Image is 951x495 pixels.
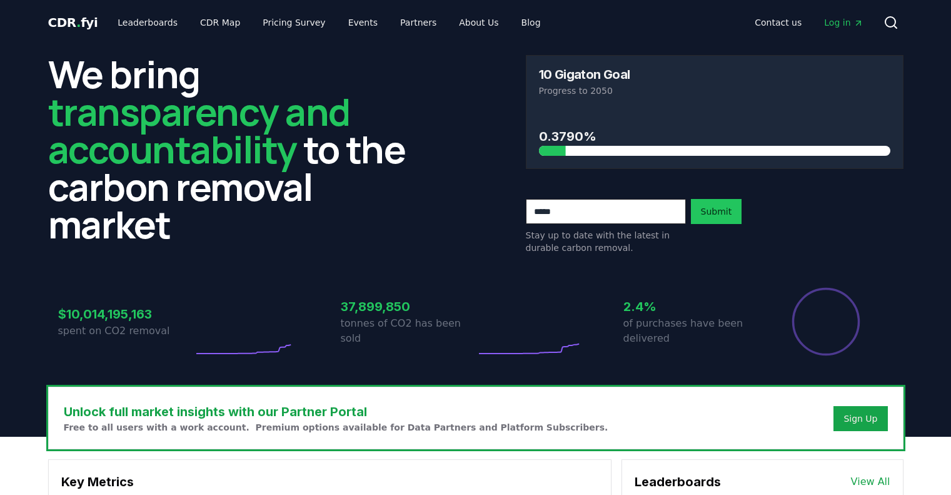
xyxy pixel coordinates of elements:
[190,11,250,34] a: CDR Map
[48,15,98,30] span: CDR fyi
[58,324,193,339] p: spent on CO2 removal
[539,84,890,97] p: Progress to 2050
[539,127,890,146] h3: 0.3790%
[108,11,188,34] a: Leaderboards
[635,472,721,491] h3: Leaderboards
[390,11,446,34] a: Partners
[539,68,630,81] h3: 10 Gigaton Goal
[341,297,476,316] h3: 37,899,850
[64,402,608,421] h3: Unlock full market insights with our Partner Portal
[851,474,890,489] a: View All
[814,11,873,34] a: Log in
[745,11,873,34] nav: Main
[48,14,98,31] a: CDR.fyi
[48,55,426,243] h2: We bring to the carbon removal market
[61,472,598,491] h3: Key Metrics
[833,406,887,431] button: Sign Up
[76,15,81,30] span: .
[526,229,686,254] p: Stay up to date with the latest in durable carbon removal.
[58,305,193,324] h3: $10,014,195,163
[843,412,877,425] a: Sign Up
[64,421,608,434] p: Free to all users with a work account. Premium options available for Data Partners and Platform S...
[691,199,742,224] button: Submit
[253,11,335,34] a: Pricing Survey
[108,11,550,34] nav: Main
[623,316,758,346] p: of purchases have been delivered
[791,287,861,357] div: Percentage of sales delivered
[623,297,758,316] h3: 2.4%
[338,11,388,34] a: Events
[745,11,812,34] a: Contact us
[449,11,508,34] a: About Us
[824,16,863,29] span: Log in
[48,86,350,175] span: transparency and accountability
[341,316,476,346] p: tonnes of CO2 has been sold
[511,11,551,34] a: Blog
